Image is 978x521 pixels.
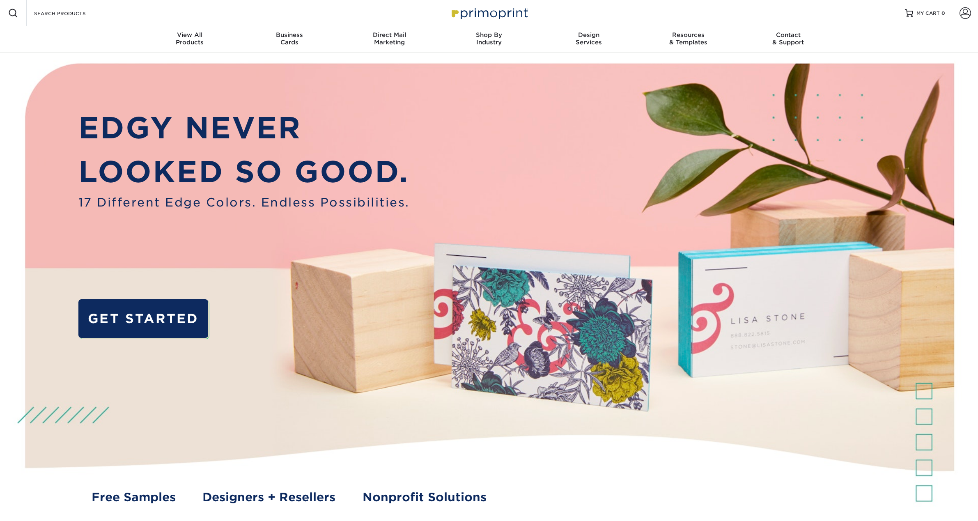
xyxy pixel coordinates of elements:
[33,8,113,18] input: SEARCH PRODUCTS.....
[539,31,638,46] div: Services
[340,26,439,53] a: Direct MailMarketing
[240,31,340,39] span: Business
[78,299,209,338] a: GET STARTED
[738,26,838,53] a: Contact& Support
[439,31,539,46] div: Industry
[539,26,638,53] a: DesignServices
[240,26,340,53] a: BusinessCards
[363,489,487,506] a: Nonprofit Solutions
[140,26,240,53] a: View AllProducts
[539,31,638,39] span: Design
[638,26,738,53] a: Resources& Templates
[78,194,410,211] span: 17 Different Edge Colors. Endless Possibilities.
[92,489,176,506] a: Free Samples
[202,489,335,506] a: Designers + Resellers
[941,10,945,16] span: 0
[916,10,940,17] span: MY CART
[738,31,838,46] div: & Support
[439,31,539,39] span: Shop By
[140,31,240,46] div: Products
[340,31,439,39] span: Direct Mail
[140,31,240,39] span: View All
[738,31,838,39] span: Contact
[439,26,539,53] a: Shop ByIndustry
[78,150,410,194] p: LOOKED SO GOOD.
[638,31,738,46] div: & Templates
[78,106,410,150] p: EDGY NEVER
[638,31,738,39] span: Resources
[448,4,530,22] img: Primoprint
[240,31,340,46] div: Cards
[340,31,439,46] div: Marketing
